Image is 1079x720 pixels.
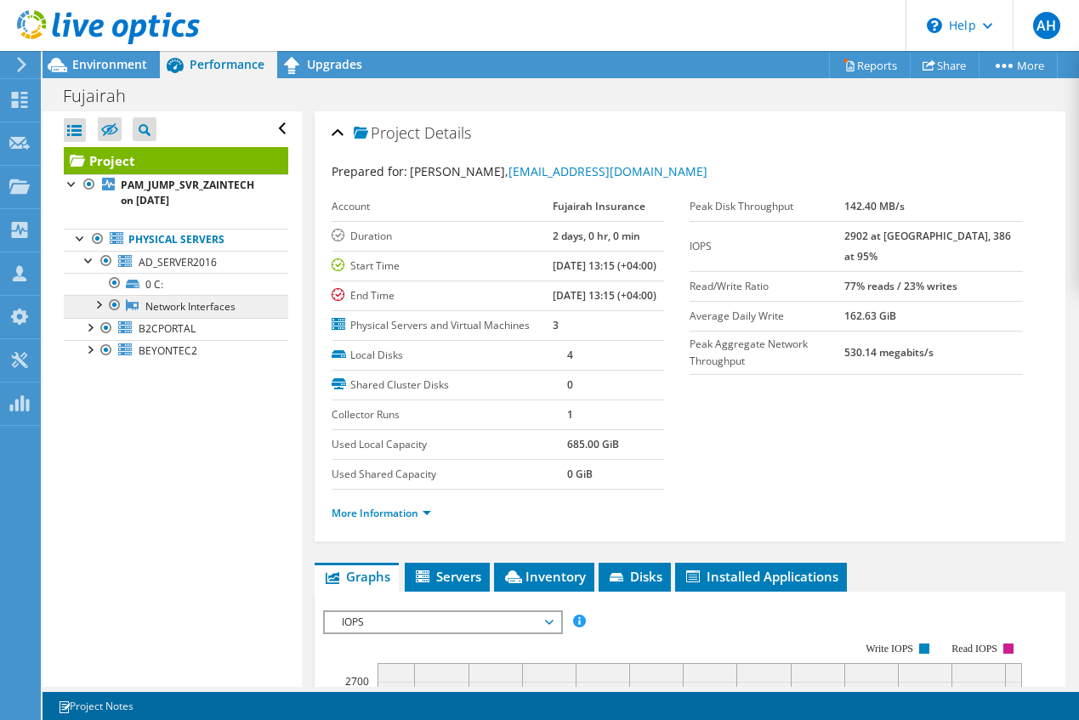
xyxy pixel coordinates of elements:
span: AD_SERVER2016 [139,255,217,269]
b: 162.63 GiB [844,309,896,323]
span: Upgrades [307,56,362,72]
b: 685.00 GiB [567,437,619,451]
label: Shared Cluster Disks [332,377,567,394]
a: AD_SERVER2016 [64,251,288,273]
span: Environment [72,56,147,72]
a: Physical Servers [64,229,288,251]
a: B2CPORTAL [64,318,288,340]
b: 0 [567,377,573,392]
b: Fujairah Insurance [553,199,645,213]
span: Servers [413,568,481,585]
b: [DATE] 13:15 (+04:00) [553,288,656,303]
a: Share [910,52,980,78]
b: 1 [567,407,573,422]
a: More [979,52,1058,78]
label: End Time [332,287,554,304]
label: Account [332,198,554,215]
span: Inventory [503,568,586,585]
span: Disks [607,568,662,585]
b: 2902 at [GEOGRAPHIC_DATA], 386 at 95% [844,229,1011,264]
label: Used Shared Capacity [332,466,567,483]
b: 0 GiB [567,467,593,481]
span: Graphs [323,568,390,585]
b: 2 days, 0 hr, 0 min [553,229,640,243]
a: [EMAIL_ADDRESS][DOMAIN_NAME] [508,163,707,179]
span: Installed Applications [684,568,838,585]
span: Performance [190,56,264,72]
label: Read/Write Ratio [690,278,844,295]
label: Collector Runs [332,406,567,423]
text: 2700 [345,674,369,689]
b: 4 [567,348,573,362]
b: 3 [553,318,559,332]
svg: \n [927,18,942,33]
b: 530.14 megabits/s [844,345,934,360]
span: IOPS [333,612,552,632]
a: 0 C: [64,273,288,295]
label: Average Daily Write [690,308,844,325]
span: [PERSON_NAME], [410,163,707,179]
a: Project Notes [46,695,145,717]
label: Used Local Capacity [332,436,567,453]
span: BEYONTEC2 [139,343,197,358]
label: Start Time [332,258,554,275]
h1: Fujairah [55,87,152,105]
a: More Information [332,506,431,520]
label: Local Disks [332,347,567,364]
label: IOPS [690,238,844,255]
text: Read IOPS [951,643,997,655]
b: 77% reads / 23% writes [844,279,957,293]
a: Network Interfaces [64,295,288,317]
span: B2CPORTAL [139,321,196,336]
b: 142.40 MB/s [844,199,905,213]
b: [DATE] 13:15 (+04:00) [553,258,656,273]
text: Write IOPS [866,643,913,655]
span: AH [1033,12,1060,39]
span: Project [354,125,420,142]
b: PAM_JUMP_SVR_ZAINTECH on [DATE] [121,178,254,207]
a: BEYONTEC2 [64,340,288,362]
label: Duration [332,228,554,245]
label: Physical Servers and Virtual Machines [332,317,554,334]
a: PAM_JUMP_SVR_ZAINTECH on [DATE] [64,174,288,212]
label: Prepared for: [332,163,407,179]
span: Details [424,122,471,143]
a: Reports [829,52,911,78]
label: Peak Aggregate Network Throughput [690,336,844,370]
a: Project [64,147,288,174]
label: Peak Disk Throughput [690,198,844,215]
